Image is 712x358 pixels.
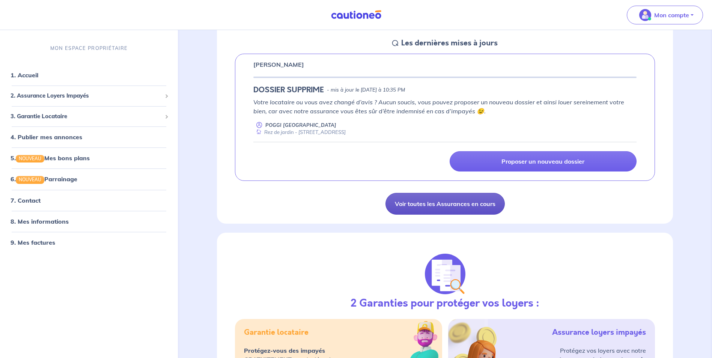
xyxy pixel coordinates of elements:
[253,60,304,69] p: [PERSON_NAME]
[253,86,637,95] div: state: ABANDONED, Context: NEW,MAYBE-CERTIFICATE,ALONE,LESSOR-DOCUMENTS
[11,197,41,204] a: 7. Contact
[253,98,637,116] p: Votre locataire ou vous avez changé d’avis ? Aucun soucis, vous pouvez proposer un nouveau dossie...
[627,6,703,24] button: illu_account_valid_menu.svgMon compte
[11,176,77,183] a: 6.NOUVEAUParrainage
[3,172,175,187] div: 6.NOUVEAUParrainage
[425,254,465,294] img: justif-loupe
[327,86,405,94] p: - mis à jour le [DATE] à 10:35 PM
[11,218,69,225] a: 8. Mes informations
[50,45,128,52] p: MON ESPACE PROPRIÉTAIRE
[3,130,175,145] div: 4. Publier mes annonces
[11,134,82,141] a: 4. Publier mes annonces
[253,129,346,136] div: Rez de jardin - [STREET_ADDRESS]
[253,86,324,95] h5: DOSSIER SUPPRIME
[3,109,175,124] div: 3. Garantie Locataire
[3,214,175,229] div: 8. Mes informations
[3,89,175,104] div: 2. Assurance Loyers Impayés
[654,11,689,20] p: Mon compte
[265,122,336,129] p: POGGI [GEOGRAPHIC_DATA]
[385,193,505,215] a: Voir toutes les Assurances en cours
[639,9,651,21] img: illu_account_valid_menu.svg
[450,151,637,171] a: Proposer un nouveau dossier
[552,328,646,337] h5: Assurance loyers impayés
[328,10,384,20] img: Cautioneo
[11,72,38,79] a: 1. Accueil
[3,235,175,250] div: 9. Mes factures
[11,155,90,162] a: 5.NOUVEAUMes bons plans
[351,297,539,310] h3: 2 Garanties pour protéger vos loyers :
[401,39,498,48] h5: Les dernières mises à jours
[501,158,584,165] p: Proposer un nouveau dossier
[11,239,55,246] a: 9. Mes factures
[11,92,162,101] span: 2. Assurance Loyers Impayés
[3,193,175,208] div: 7. Contact
[244,328,309,337] h5: Garantie locataire
[3,151,175,166] div: 5.NOUVEAUMes bons plans
[3,68,175,83] div: 1. Accueil
[11,112,162,121] span: 3. Garantie Locataire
